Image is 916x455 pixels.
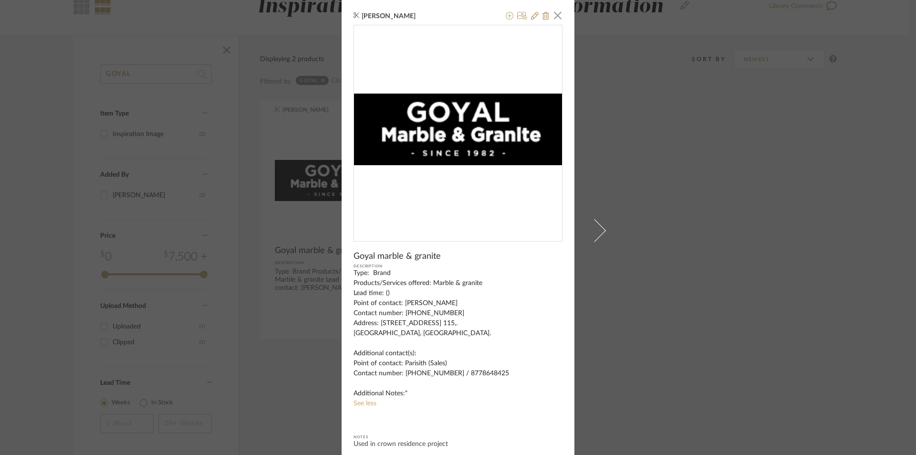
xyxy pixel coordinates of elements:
[354,268,562,399] div: Type: Brand Products/Services offered: Marble & granite Lead time: () Point of contact: [PERSON_N...
[354,94,562,165] img: 0bf4a069-5959-4f61-b3f5-45cb146f57a1_436x436.jpg
[354,400,376,407] a: See less
[362,12,430,21] span: [PERSON_NAME]
[354,433,562,442] div: Notes
[354,25,562,233] div: 0
[548,6,567,25] button: Close
[354,439,562,449] div: Used in crown residence project
[354,251,441,262] span: Goyal marble & granite
[354,262,562,271] div: Description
